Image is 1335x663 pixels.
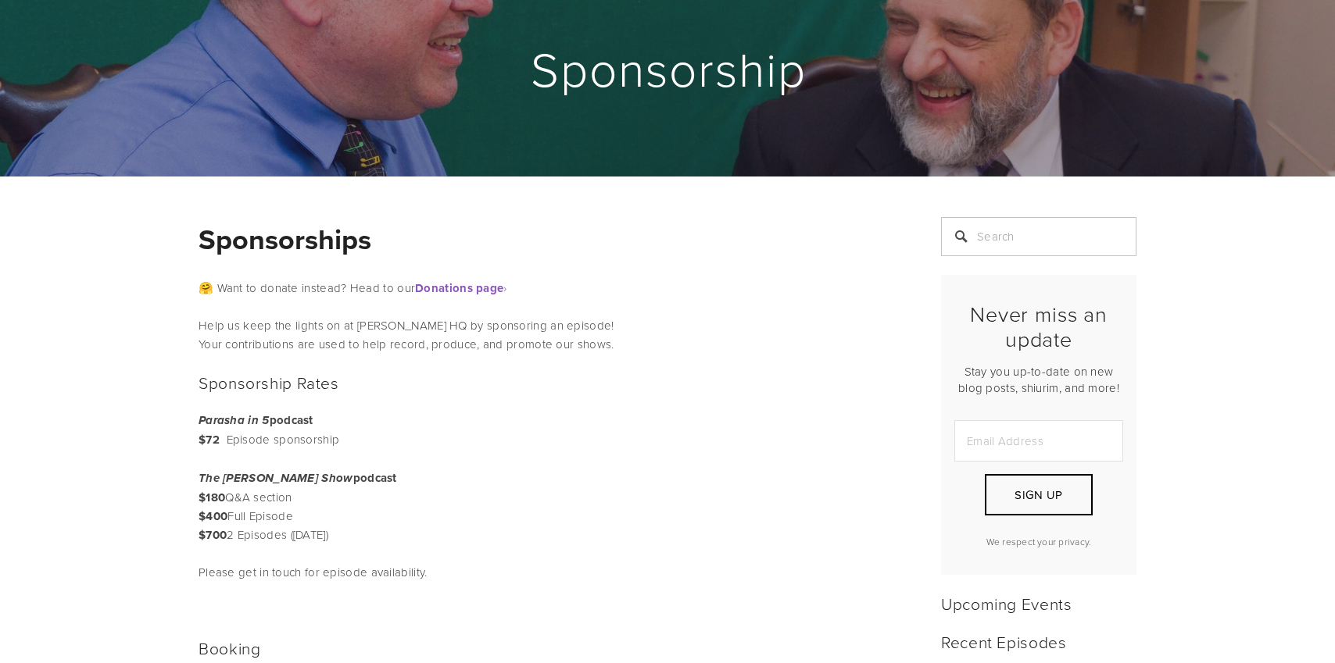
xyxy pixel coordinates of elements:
h1: Sponsorship [199,44,1138,94]
h2: Recent Episodes [941,632,1136,651]
em: Parasha in 5 [199,414,270,428]
em: The [PERSON_NAME] Show [199,472,353,486]
a: Donations page› [415,280,507,296]
strong: Donations page [415,280,503,297]
span: Sign Up [1015,487,1062,503]
h2: Sponsorship Rates [199,372,476,392]
h2: Never miss an update [954,301,1123,352]
strong: $700 [199,526,227,544]
h2: Booking [199,638,476,658]
p: We respect your privacy. [954,535,1123,548]
strong: podcast $180 [199,469,397,506]
input: Search [941,217,1136,256]
button: Sign Up [985,474,1093,515]
p: Help us keep the lights on at [PERSON_NAME] HQ by sponsoring an episode! Your contributions are u... [199,316,902,354]
p: 🤗 Want to donate instead? Head to our [199,279,902,298]
strong: podcast $72 [199,412,313,448]
h2: Upcoming Events [941,593,1136,613]
p: Q&A section Full Episode 2 Episodes ([DATE]) [199,469,476,544]
p: Please get in touch for episode availability. [199,563,476,582]
p: Stay you up-to-date on new blog posts, shiurim, and more! [954,363,1123,396]
strong: $400 [199,508,227,525]
p: Episode sponsorship [199,411,476,450]
strong: Sponsorships [199,219,371,259]
input: Email Address [954,420,1123,462]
